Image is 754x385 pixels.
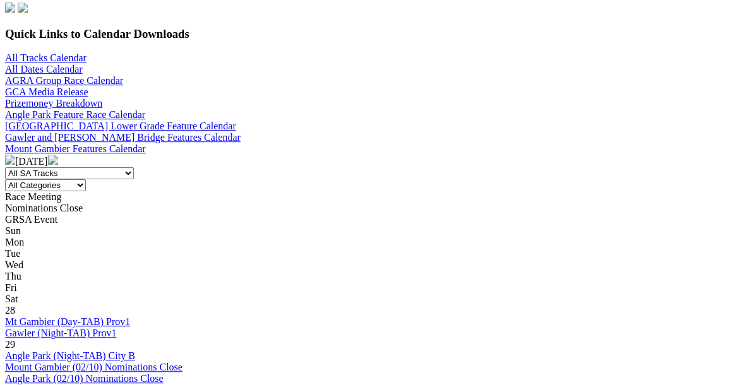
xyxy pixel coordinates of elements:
a: AGRA Group Race Calendar [5,75,123,86]
a: Gawler (Night-TAB) Prov1 [5,328,116,338]
h3: Quick Links to Calendar Downloads [5,27,749,41]
div: Nominations Close [5,203,749,214]
a: Prizemoney Breakdown [5,98,102,109]
img: chevron-left-pager-white.svg [5,155,15,165]
a: All Tracks Calendar [5,52,87,63]
img: twitter.svg [18,3,28,13]
div: [DATE] [5,155,749,167]
a: Angle Park (02/10) Nominations Close [5,373,164,384]
img: facebook.svg [5,3,15,13]
div: Wed [5,259,749,271]
div: Sat [5,293,749,305]
div: Mon [5,237,749,248]
img: chevron-right-pager-white.svg [48,155,58,165]
a: Gawler and [PERSON_NAME] Bridge Features Calendar [5,132,241,143]
span: 28 [5,305,15,316]
a: Angle Park Feature Race Calendar [5,109,145,120]
div: Thu [5,271,749,282]
a: All Dates Calendar [5,64,83,74]
a: Mt Gambier (Day-TAB) Prov1 [5,316,130,327]
div: Race Meeting [5,191,749,203]
span: 29 [5,339,15,350]
a: Angle Park (Night-TAB) City B [5,350,135,361]
div: GRSA Event [5,214,749,225]
a: [GEOGRAPHIC_DATA] Lower Grade Feature Calendar [5,121,236,131]
a: GCA Media Release [5,86,88,97]
a: Mount Gambier (02/10) Nominations Close [5,362,183,372]
div: Fri [5,282,749,293]
div: Tue [5,248,749,259]
div: Sun [5,225,749,237]
a: Mount Gambier Features Calendar [5,143,146,154]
